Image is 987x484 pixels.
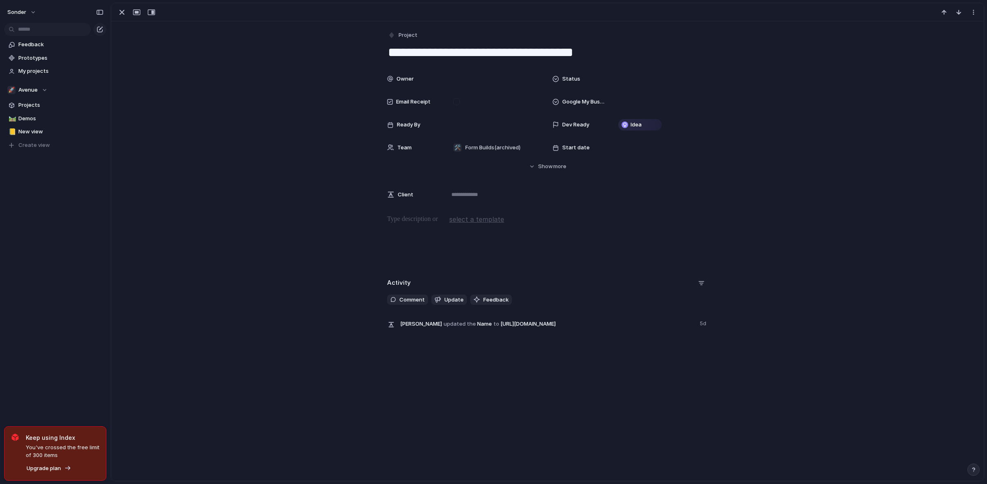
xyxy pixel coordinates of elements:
[397,75,414,83] span: Owner
[400,320,442,328] span: [PERSON_NAME]
[483,296,509,304] span: Feedback
[431,295,467,305] button: Update
[631,121,642,129] span: Idea
[387,159,708,174] button: Showmore
[18,141,50,149] span: Create view
[562,98,605,106] span: Google My Business
[449,214,504,224] span: select a template
[4,38,106,51] a: Feedback
[7,86,16,94] div: 🚀
[700,318,708,328] span: 5d
[444,320,476,328] span: updated the
[18,128,104,136] span: New view
[387,295,428,305] button: Comment
[9,127,14,137] div: 📒
[400,318,695,329] span: Name [URL][DOMAIN_NAME]
[453,144,462,152] div: 🛠️
[399,31,417,39] span: Project
[4,139,106,151] button: Create view
[26,433,99,442] span: Keep using Index
[18,101,104,109] span: Projects
[397,121,420,129] span: Ready By
[562,121,589,129] span: Dev Ready
[4,126,106,138] a: 📒New view
[24,463,74,474] button: Upgrade plan
[386,29,420,41] button: Project
[7,8,26,16] span: sonder
[27,464,61,473] span: Upgrade plan
[398,191,413,199] span: Client
[553,162,566,171] span: more
[4,99,106,111] a: Projects
[7,115,16,123] button: 🛤️
[444,296,464,304] span: Update
[18,41,104,49] span: Feedback
[562,75,580,83] span: Status
[4,84,106,96] button: 🚀Avenue
[7,128,16,136] button: 📒
[399,296,425,304] span: Comment
[465,144,521,151] span: Form Builds (archived)
[18,86,38,94] span: Avenue
[4,113,106,125] a: 🛤️Demos
[493,320,499,328] span: to
[4,52,106,64] a: Prototypes
[26,443,99,459] span: You've crossed the free limit of 300 items
[4,65,106,77] a: My projects
[470,295,512,305] button: Feedback
[448,213,505,225] button: select a template
[18,115,104,123] span: Demos
[397,144,412,152] span: Team
[538,162,553,171] span: Show
[396,98,430,106] span: Email Receipt
[18,54,104,62] span: Prototypes
[562,144,590,152] span: Start date
[387,278,411,288] h2: Activity
[4,6,41,19] button: sonder
[18,67,104,75] span: My projects
[9,114,14,123] div: 🛤️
